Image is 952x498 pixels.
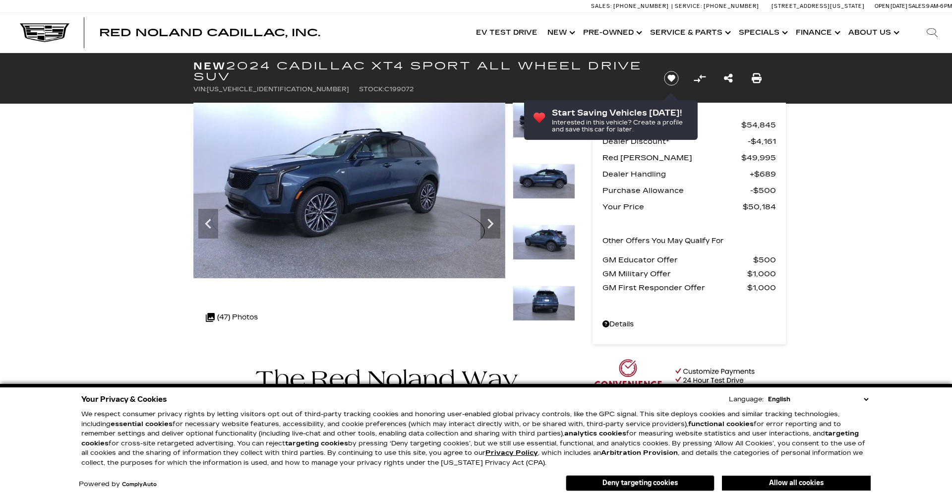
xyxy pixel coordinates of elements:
[753,253,776,267] span: $500
[602,200,743,214] span: Your Price
[750,184,776,197] span: $500
[747,267,776,281] span: $1,000
[201,306,263,329] div: (47) Photos
[20,23,69,42] img: Cadillac Dark Logo with Cadillac White Text
[513,103,575,138] img: New 2024 Deep Sea Metallic Cadillac Sport image 4
[704,3,759,9] span: [PHONE_NUMBER]
[193,103,505,278] img: New 2024 Deep Sea Metallic Cadillac Sport image 4
[513,225,575,260] img: New 2024 Deep Sea Metallic Cadillac Sport image 6
[692,71,707,86] button: Compare vehicle
[602,234,724,248] p: Other Offers You May Qualify For
[602,253,753,267] span: GM Educator Offer
[602,281,747,295] span: GM First Responder Offer
[791,13,843,53] a: Finance
[602,317,776,331] a: Details
[645,13,734,53] a: Service & Parts
[602,151,776,165] a: Red [PERSON_NAME] $49,995
[602,253,776,267] a: GM Educator Offer $500
[193,60,226,72] strong: New
[99,28,320,38] a: Red Noland Cadillac, Inc.
[671,3,762,9] a: Service: [PHONE_NUMBER]
[724,71,733,85] a: Share this New 2024 Cadillac XT4 Sport All Wheel Drive SUV
[485,449,538,457] a: Privacy Policy
[602,184,750,197] span: Purchase Allowance
[591,3,612,9] span: Sales:
[480,209,500,239] div: Next
[513,164,575,199] img: New 2024 Deep Sea Metallic Cadillac Sport image 5
[602,184,776,197] a: Purchase Allowance $500
[675,3,702,9] span: Service:
[602,200,776,214] a: Your Price $50,184
[843,13,902,53] a: About Us
[613,3,669,9] span: [PHONE_NUMBER]
[198,209,218,239] div: Previous
[743,200,776,214] span: $50,184
[602,267,776,281] a: GM Military Offer $1,000
[752,71,762,85] a: Print this New 2024 Cadillac XT4 Sport All Wheel Drive SUV
[729,396,764,403] div: Language:
[285,439,348,447] strong: targeting cookies
[471,13,542,53] a: EV Test Drive
[81,410,871,468] p: We respect consumer privacy rights by letting visitors opt out of third-party tracking cookies an...
[602,267,747,281] span: GM Military Offer
[602,134,748,148] span: Dealer Discount*
[602,151,741,165] span: Red [PERSON_NAME]
[99,27,320,39] span: Red Noland Cadillac, Inc.
[601,449,678,457] strong: Arbitration Provision
[722,476,871,491] button: Allow all cookies
[602,167,750,181] span: Dealer Handling
[741,118,776,132] span: $54,845
[513,286,575,321] img: New 2024 Deep Sea Metallic Cadillac Sport image 7
[81,392,167,406] span: Your Privacy & Cookies
[734,13,791,53] a: Specials
[741,151,776,165] span: $49,995
[578,13,645,53] a: Pre-Owned
[193,86,207,93] span: VIN:
[660,70,682,86] button: Save vehicle
[602,281,776,295] a: GM First Responder Offer $1,000
[748,134,776,148] span: $4,161
[602,167,776,181] a: Dealer Handling $689
[79,481,157,488] div: Powered by
[766,394,871,404] select: Language Select
[908,3,926,9] span: Sales:
[122,482,157,488] a: ComplyAuto
[602,134,776,148] a: Dealer Discount* $4,161
[772,3,865,9] a: [STREET_ADDRESS][US_STATE]
[591,3,671,9] a: Sales: [PHONE_NUMBER]
[747,281,776,295] span: $1,000
[566,475,714,491] button: Deny targeting cookies
[81,430,859,447] strong: targeting cookies
[926,3,952,9] span: 9 AM-6 PM
[602,118,776,132] a: MSRP $54,845
[111,420,173,428] strong: essential cookies
[602,118,741,132] span: MSRP
[750,167,776,181] span: $689
[564,430,626,437] strong: analytics cookies
[359,86,384,93] span: Stock:
[207,86,349,93] span: [US_VEHICLE_IDENTIFICATION_NUMBER]
[193,61,647,82] h1: 2024 Cadillac XT4 Sport All Wheel Drive SUV
[875,3,907,9] span: Open [DATE]
[542,13,578,53] a: New
[384,86,414,93] span: C199072
[688,420,754,428] strong: functional cookies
